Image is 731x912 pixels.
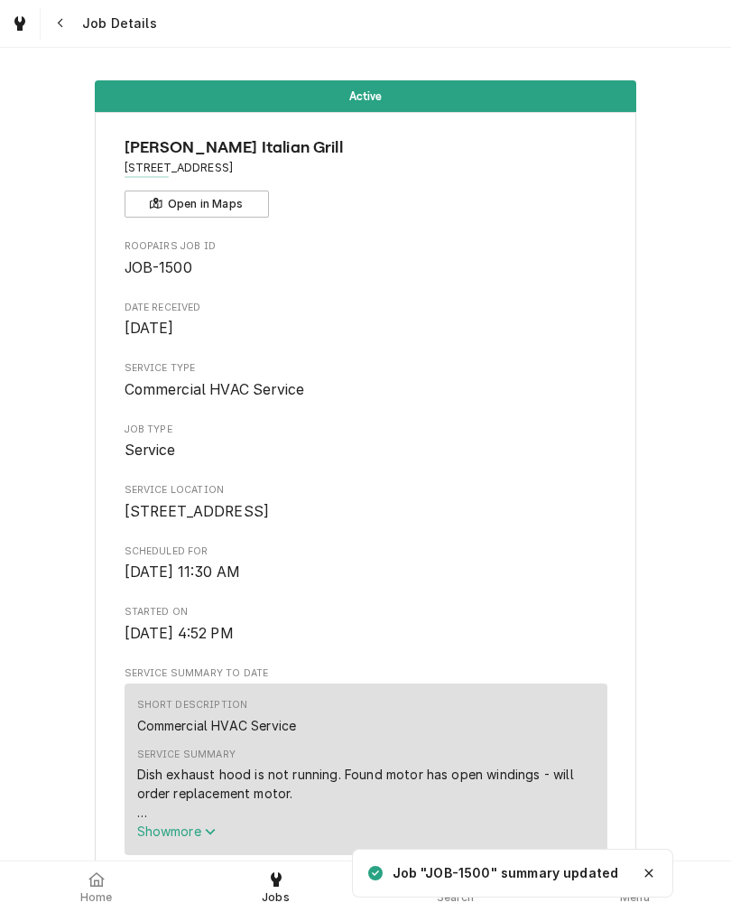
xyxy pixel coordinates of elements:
span: Service Location [125,501,607,523]
div: Roopairs Job ID [125,239,607,278]
span: [STREET_ADDRESS] [125,503,270,520]
span: Active [349,90,383,102]
button: Navigate back [44,7,77,40]
div: Job Type [125,423,607,461]
a: Jobs [187,865,365,908]
a: Home [7,865,185,908]
span: Jobs [262,890,290,905]
span: Home [80,890,113,905]
span: Roopairs Job ID [125,257,607,279]
span: Scheduled For [125,544,607,559]
span: Job Details [77,14,157,33]
span: Service Summary To Date [125,666,607,681]
div: Scheduled For [125,544,607,583]
div: Short Description [137,698,248,712]
span: Show more [137,824,217,839]
span: Service [125,442,176,459]
button: Open in Maps [125,191,269,218]
div: Service Summary To Date [125,666,607,863]
span: Name [125,135,607,160]
div: Status [95,80,636,112]
div: Service Location [125,483,607,522]
div: Client Information [125,135,607,218]
div: Date Received [125,301,607,340]
div: Started On [125,605,607,644]
span: Date Received [125,318,607,340]
span: Job Type [125,423,607,437]
span: Address [125,160,607,176]
button: Showmore [137,822,595,841]
span: Menu [620,890,650,905]
span: Job Type [125,440,607,461]
span: Scheduled For [125,562,607,583]
div: Service Type [125,361,607,400]
span: Search [437,890,475,905]
div: Service Summary [125,684,607,862]
div: Job "JOB-1500" summary updated [393,864,621,882]
span: Service Location [125,483,607,498]
span: Started On [125,623,607,645]
div: Service Summary [137,748,236,762]
div: Commercial HVAC Service [137,716,297,735]
span: Started On [125,605,607,619]
span: Date Received [125,301,607,315]
span: [DATE] [125,320,174,337]
a: Go to Jobs [4,7,36,40]
span: [DATE] 11:30 AM [125,563,240,581]
span: Service Type [125,361,607,376]
span: [DATE] 4:52 PM [125,625,234,642]
span: Commercial HVAC Service [125,381,305,398]
span: JOB-1500 [125,259,192,276]
div: Dish exhaust hood is not running. Found motor has open windings - will order replacement motor. S... [137,765,595,822]
span: Roopairs Job ID [125,239,607,254]
span: Service Type [125,379,607,401]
